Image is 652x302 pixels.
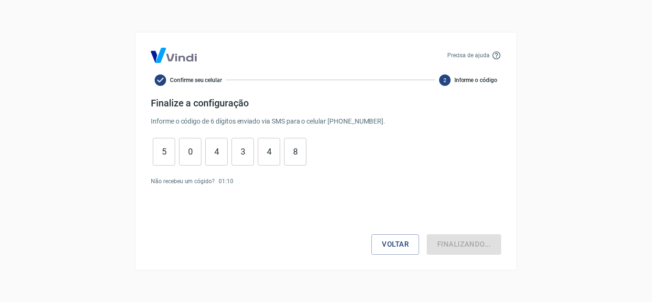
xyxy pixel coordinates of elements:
p: Precisa de ajuda [447,51,490,60]
p: 01 : 10 [219,177,233,186]
p: Não recebeu um cógido? [151,177,215,186]
img: Logo Vind [151,48,197,63]
h4: Finalize a configuração [151,97,501,109]
p: Informe o código de 6 dígitos enviado via SMS para o celular [PHONE_NUMBER] . [151,116,501,126]
span: Informe o código [454,76,497,84]
text: 2 [443,77,446,83]
span: Confirme seu celular [170,76,222,84]
button: Voltar [371,234,419,254]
